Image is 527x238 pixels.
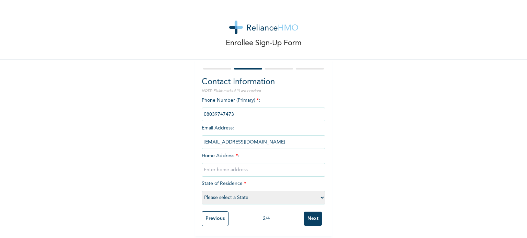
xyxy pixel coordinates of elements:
input: Enter Primary Phone Number [202,108,325,121]
input: Previous [202,211,229,226]
span: Home Address : [202,153,325,172]
input: Enter home address [202,163,325,177]
div: 2 / 4 [229,215,304,222]
span: State of Residence [202,181,325,200]
p: NOTE: Fields marked (*) are required [202,88,325,93]
span: Email Address : [202,126,325,145]
input: Next [304,212,322,226]
img: logo [229,21,298,34]
span: Phone Number (Primary) : [202,98,325,117]
p: Enrollee Sign-Up Form [226,38,302,49]
input: Enter email Address [202,135,325,149]
h2: Contact Information [202,76,325,88]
